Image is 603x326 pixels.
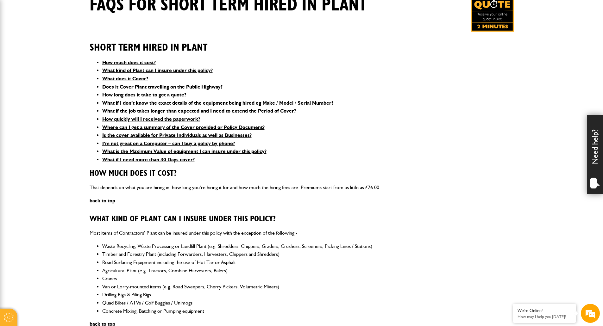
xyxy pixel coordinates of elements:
[587,115,603,194] div: Need help?
[90,229,514,237] p: Most items of Contractors’ Plant can be insured under this policy with the exception of the follo...
[102,92,186,98] a: How long does it take to get a quote?
[102,250,514,258] li: Timber and Forestry Plant (including Forwarders, Harvesters, Chippers and Shredders)
[102,307,514,315] li: Concrete Mixing, Batching or Pumping equipment
[102,76,148,82] a: What does it Cover?
[90,198,115,204] a: back to top
[102,274,514,283] li: Cranes
[102,108,296,114] a: What if the job takes longer than expected and I need to extend the Period of Cover?
[102,291,514,299] li: Drilling Rigs & Piling Rigs
[90,32,514,53] h2: Short Term Hired In Plant
[90,214,514,224] h3: What kind of Plant can I insure under this policy?
[90,169,514,179] h3: How much does it cost?
[518,314,571,319] p: How may I help you today?
[102,100,333,106] a: What if I don’t know the exact details of the equipment being hired eg Make / Model / Serial Number?
[102,124,265,130] a: Where can I get a summary of the Cover provided or Policy Document?
[102,116,200,122] a: How quickly will I received the paperwork?
[518,308,571,313] div: We're Online!
[102,258,514,267] li: Road Surfacing Equipment including the use of Hot Tar or Asphalt
[102,84,223,90] a: Does it Cover Plant travelling on the Public Highway?
[102,59,156,65] a: How much does it cost?
[102,267,514,275] li: Agricultural Plant (e.g. Tractors, Combine Harvesters, Balers)
[102,67,213,73] a: What kind of Plant can I insure under this policy?
[102,157,195,163] a: What if I need more than 30 Days cover?
[102,283,514,291] li: Van or Lorry-mounted items (e.g. Road Sweepers, Cherry Pickers, Volumetric Mixers)
[102,148,267,154] a: What is the Maximum Value of equipment I can insure under this policy?
[90,183,514,192] p: That depends on what you are hiring in, how long you’re hiring it for and how much the hiring fee...
[102,242,514,250] li: Waste Recycling, Waste Processing or Landfill Plant (e.g. Shredders, Chippers, Graders, Crushers,...
[102,140,235,146] a: I’m not great on a Computer – can I buy a policy by phone?
[102,299,514,307] li: Quad Bikes / ATVs / Golf Buggies / Unimogs
[102,132,252,138] a: Is the cover available for Private Individuals as well as Businesses?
